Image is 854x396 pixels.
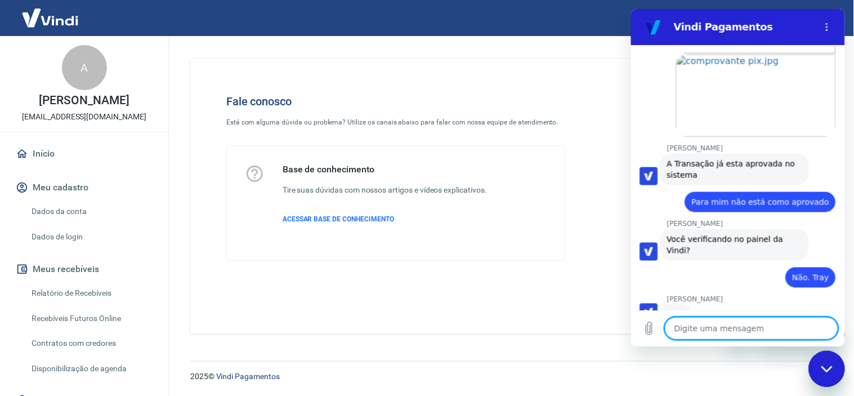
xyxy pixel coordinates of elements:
a: Contratos com credores [27,332,155,355]
iframe: Botão para abrir a janela de mensagens, conversa em andamento [809,351,845,387]
div: A [62,45,107,90]
a: Recebíveis Futuros Online [27,307,155,330]
h6: Tire suas dúvidas com nossos artigos e vídeos explicativos. [283,184,487,196]
span: Olá! Precisa de ajuda? [7,8,95,17]
a: Relatório de Recebíveis [27,282,155,305]
img: Vindi [14,1,87,35]
button: Meu cadastro [14,175,155,200]
p: Está com alguma dúvida ou problema? Utilize os canais abaixo para falar com nossa equipe de atend... [226,117,565,127]
a: Dados da conta [27,200,155,223]
p: [EMAIL_ADDRESS][DOMAIN_NAME] [22,111,146,123]
span: ACESSAR BASE DE CONHECIMENTO [283,215,394,223]
h5: Base de conhecimento [283,164,487,175]
a: Dados de login [27,225,155,248]
button: Sair [800,8,840,29]
a: Vindi Pagamentos [216,372,280,381]
iframe: Janela de mensagens [631,9,845,346]
iframe: Mensagem da empresa [755,322,845,346]
a: Início [14,141,155,166]
p: [PERSON_NAME] [39,95,129,106]
h4: Fale conosco [226,95,565,108]
p: 2025 © [190,371,827,382]
a: Disponibilização de agenda [27,357,155,380]
a: ACESSAR BASE DE CONHECIMENTO [283,214,487,224]
img: Fale conosco [610,77,781,227]
button: Meus recebíveis [14,257,155,282]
